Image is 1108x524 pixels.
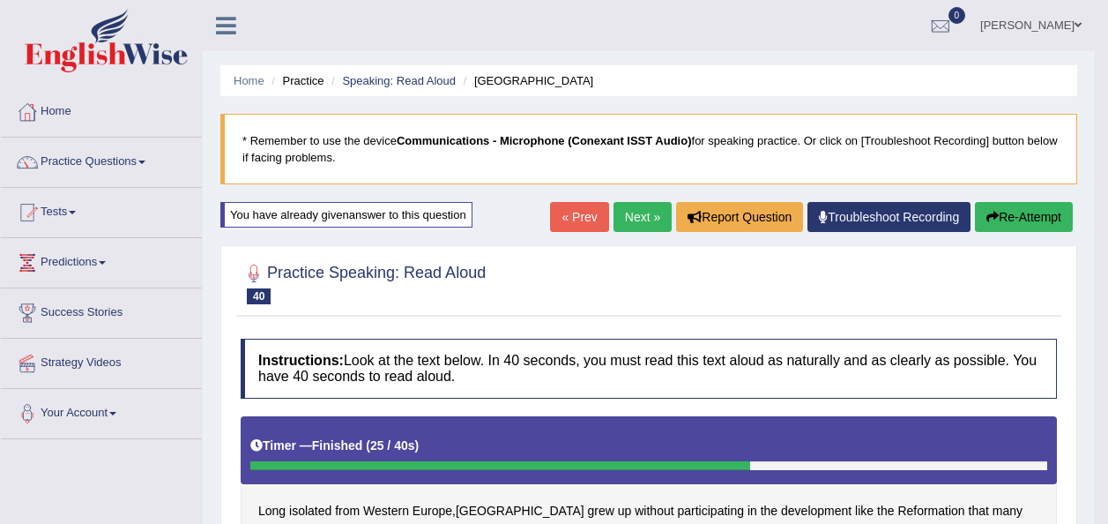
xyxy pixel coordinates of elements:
a: Speaking: Read Aloud [342,74,456,87]
a: Home [234,74,264,87]
span: Click to see word definition [618,502,632,520]
span: 40 [247,288,271,304]
span: Click to see word definition [289,502,331,520]
span: Click to see word definition [781,502,851,520]
li: [GEOGRAPHIC_DATA] [459,72,594,89]
a: Next » [613,202,672,232]
span: Click to see word definition [678,502,745,520]
blockquote: * Remember to use the device for speaking practice. Or click on [Troubleshoot Recording] button b... [220,114,1077,184]
b: ) [415,438,420,453]
h5: Timer — [250,439,419,453]
li: Practice [267,72,323,89]
span: Click to see word definition [335,502,360,520]
a: « Prev [550,202,608,232]
button: Re-Attempt [975,202,1073,232]
button: Report Question [676,202,803,232]
a: Troubleshoot Recording [807,202,970,232]
span: Click to see word definition [588,502,614,520]
span: Click to see word definition [993,502,1022,520]
a: Home [1,87,202,131]
a: Strategy Videos [1,339,202,383]
a: Tests [1,188,202,232]
span: Click to see word definition [855,502,874,520]
a: Predictions [1,238,202,282]
span: Click to see word definition [877,502,894,520]
span: Click to see word definition [363,502,409,520]
b: Instructions: [258,353,344,368]
span: Click to see word definition [258,502,286,520]
span: Click to see word definition [456,502,584,520]
span: Click to see word definition [897,502,964,520]
b: ( [366,438,370,453]
span: Click to see word definition [413,502,452,520]
span: Click to see word definition [969,502,989,520]
b: Finished [312,438,363,453]
div: You have already given answer to this question [220,202,472,228]
span: Click to see word definition [747,502,757,520]
h2: Practice Speaking: Read Aloud [241,260,486,304]
h4: Look at the text below. In 40 seconds, you must read this text aloud as naturally and as clearly ... [241,339,1057,398]
a: Your Account [1,389,202,433]
span: Click to see word definition [635,502,673,520]
span: 0 [948,7,966,24]
a: Practice Questions [1,138,202,182]
b: 25 / 40s [370,438,415,453]
a: Success Stories [1,288,202,333]
b: Communications - Microphone (Conexant ISST Audio) [397,134,692,147]
span: Click to see word definition [761,502,777,520]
